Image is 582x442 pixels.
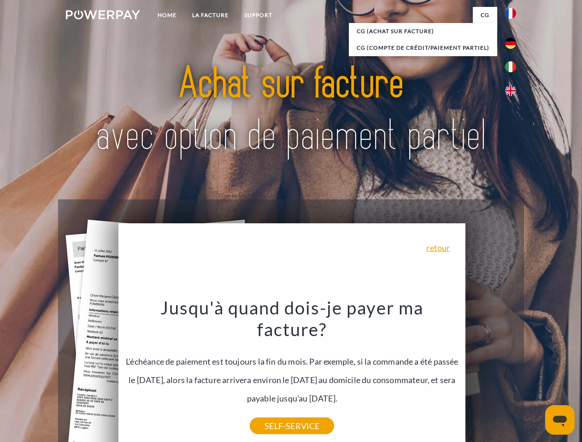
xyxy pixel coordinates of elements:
[426,244,450,252] a: retour
[505,8,516,19] img: fr
[66,10,140,19] img: logo-powerpay-white.svg
[88,44,494,176] img: title-powerpay_fr.svg
[349,40,497,56] a: CG (Compte de crédit/paiement partiel)
[505,61,516,72] img: it
[184,7,236,23] a: LA FACTURE
[505,38,516,49] img: de
[124,297,460,426] div: L'échéance de paiement est toujours la fin du mois. Par exemple, si la commande a été passée le [...
[124,297,460,341] h3: Jusqu'à quand dois-je payer ma facture?
[545,405,575,435] iframe: Bouton de lancement de la fenêtre de messagerie
[236,7,280,23] a: Support
[150,7,184,23] a: Home
[250,418,334,434] a: SELF-SERVICE
[473,7,497,23] a: CG
[505,85,516,96] img: en
[349,23,497,40] a: CG (achat sur facture)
